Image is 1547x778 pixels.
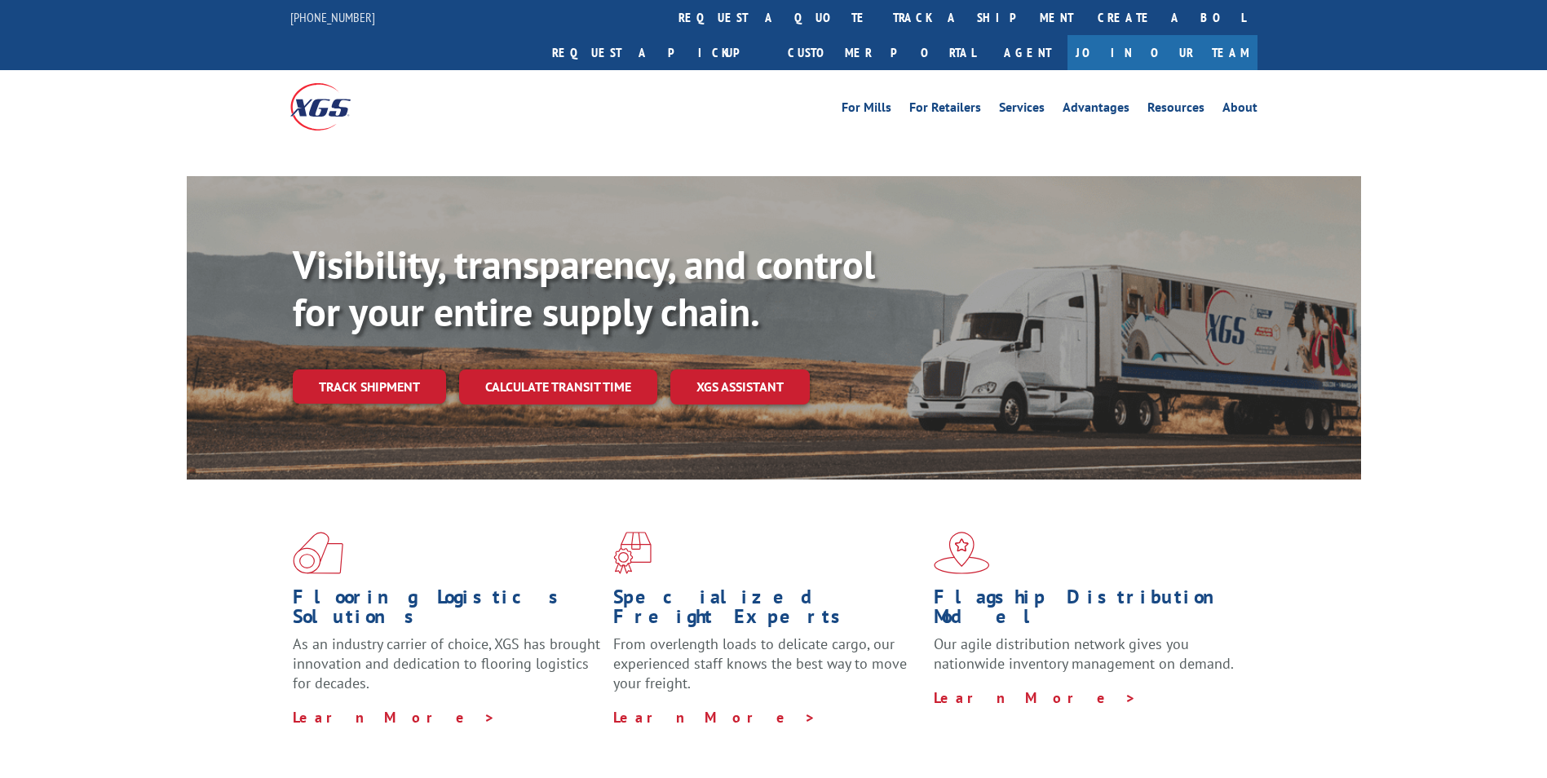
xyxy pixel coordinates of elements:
a: About [1222,101,1257,119]
a: Customer Portal [776,35,988,70]
a: [PHONE_NUMBER] [290,9,375,25]
h1: Specialized Freight Experts [613,587,922,634]
a: Request a pickup [540,35,776,70]
a: Agent [988,35,1067,70]
a: Calculate transit time [459,369,657,404]
span: As an industry carrier of choice, XGS has brought innovation and dedication to flooring logistics... [293,634,600,692]
span: Our agile distribution network gives you nationwide inventory management on demand. [934,634,1234,673]
b: Visibility, transparency, and control for your entire supply chain. [293,239,875,337]
a: Services [999,101,1045,119]
img: xgs-icon-total-supply-chain-intelligence-red [293,532,343,574]
a: XGS ASSISTANT [670,369,810,404]
a: Advantages [1063,101,1129,119]
img: xgs-icon-flagship-distribution-model-red [934,532,990,574]
h1: Flagship Distribution Model [934,587,1242,634]
a: Join Our Team [1067,35,1257,70]
a: Resources [1147,101,1204,119]
p: From overlength loads to delicate cargo, our experienced staff knows the best way to move your fr... [613,634,922,707]
a: For Retailers [909,101,981,119]
a: Learn More > [934,688,1137,707]
a: For Mills [842,101,891,119]
a: Learn More > [293,708,496,727]
a: Learn More > [613,708,816,727]
img: xgs-icon-focused-on-flooring-red [613,532,652,574]
a: Track shipment [293,369,446,404]
h1: Flooring Logistics Solutions [293,587,601,634]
